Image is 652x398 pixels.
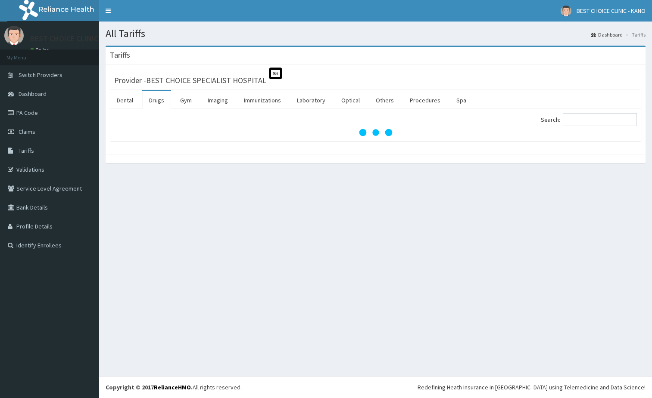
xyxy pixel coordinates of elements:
h3: Tariffs [110,51,130,59]
a: Dashboard [591,31,623,38]
input: Search: [563,113,637,126]
h3: Provider - BEST CHOICE SPECIALIST HOSPITAL [114,77,266,84]
label: Search: [541,113,637,126]
a: Others [369,91,401,109]
a: Online [30,47,51,53]
span: Claims [19,128,35,136]
img: User Image [561,6,571,16]
span: St [269,68,282,79]
h1: All Tariffs [106,28,646,39]
span: BEST CHOICE CLINIC - KANO [577,7,646,15]
footer: All rights reserved. [99,376,652,398]
img: User Image [4,26,24,45]
strong: Copyright © 2017 . [106,383,193,391]
a: Imaging [201,91,235,109]
div: Redefining Heath Insurance in [GEOGRAPHIC_DATA] using Telemedicine and Data Science! [418,383,646,392]
a: Spa [449,91,473,109]
li: Tariffs [624,31,646,38]
p: BEST CHOICE CLINIC - KANO [30,35,123,43]
a: Drugs [142,91,171,109]
span: Switch Providers [19,71,62,79]
a: RelianceHMO [154,383,191,391]
span: Dashboard [19,90,47,98]
a: Optical [334,91,367,109]
a: Laboratory [290,91,332,109]
svg: audio-loading [359,115,393,150]
a: Gym [173,91,199,109]
span: Tariffs [19,147,34,154]
a: Procedures [403,91,447,109]
a: Dental [110,91,140,109]
a: Immunizations [237,91,288,109]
